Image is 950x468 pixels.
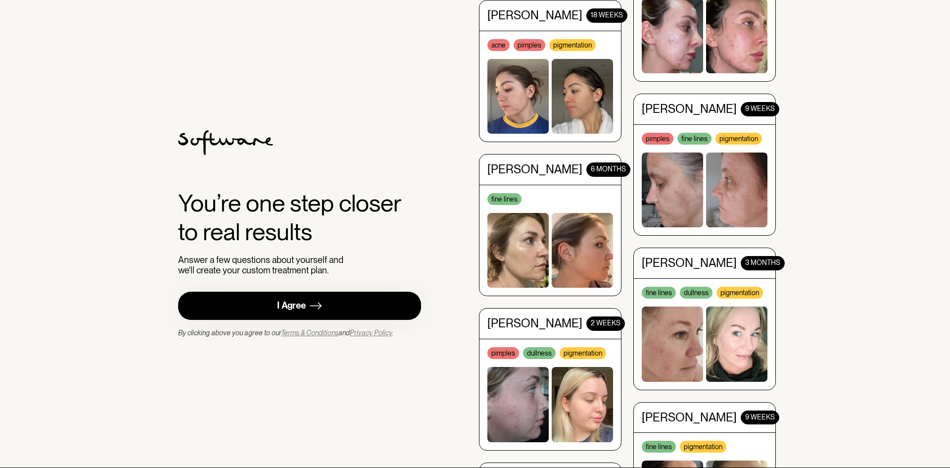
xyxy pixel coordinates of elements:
div: Answer a few questions about yourself and we'll create your custom treatment plan. [178,255,348,276]
div: fine lines [642,285,676,297]
div: pigmentation [716,285,763,297]
a: I Agree [178,292,421,320]
a: Terms & Conditions [281,329,338,337]
div: 9 WEEKS [741,100,779,114]
div: pimples [642,131,673,143]
div: pigmentation [560,345,606,357]
div: [PERSON_NAME] [487,315,582,329]
div: By clicking above you agree to our and . [178,328,393,338]
div: 18 WEEKS [586,6,627,21]
div: pigmentation [549,37,596,49]
div: pimples [487,345,519,357]
div: pigmentation [715,131,762,143]
div: 9 WEEKS [741,409,779,423]
div: pigmentation [680,439,726,451]
div: 3 MONTHS [741,255,785,269]
div: 2 WEEKS [586,315,625,329]
div: acne [487,37,510,49]
div: You’re one step closer to real results [178,189,421,246]
div: fine lines [642,439,676,451]
div: [PERSON_NAME] [642,100,737,114]
div: [PERSON_NAME] [487,160,582,175]
div: 6 months [586,160,630,175]
div: [PERSON_NAME] [642,255,737,269]
div: fine lines [487,191,522,203]
div: dullness [523,345,556,357]
div: [PERSON_NAME] [487,6,582,21]
div: pimples [514,37,545,49]
div: dullness [680,285,712,297]
div: fine lines [677,131,712,143]
a: Privacy Policy [350,329,392,337]
div: I Agree [277,300,306,312]
div: [PERSON_NAME] [642,409,737,423]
